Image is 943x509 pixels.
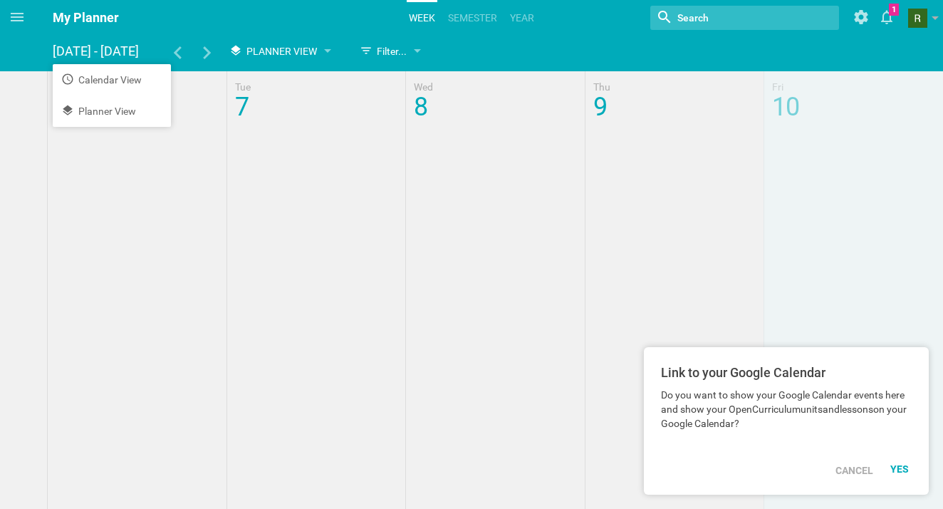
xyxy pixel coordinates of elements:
[407,2,437,34] a: Week
[53,10,119,25] span: My Planner
[676,9,788,27] input: Search
[446,2,499,34] a: Semester
[508,2,536,34] a: Year
[360,43,407,60] div: Filter...
[53,64,171,96] li: Calendar View
[246,46,317,57] span: Planner View
[827,455,882,486] div: Cancel
[661,364,912,381] h2: Link to your Google Calendar
[53,38,145,64] div: [DATE] - [DATE]
[661,388,912,431] p: Do you want to show your Google Calendar events here and show your OpenCurriculum units and lesso...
